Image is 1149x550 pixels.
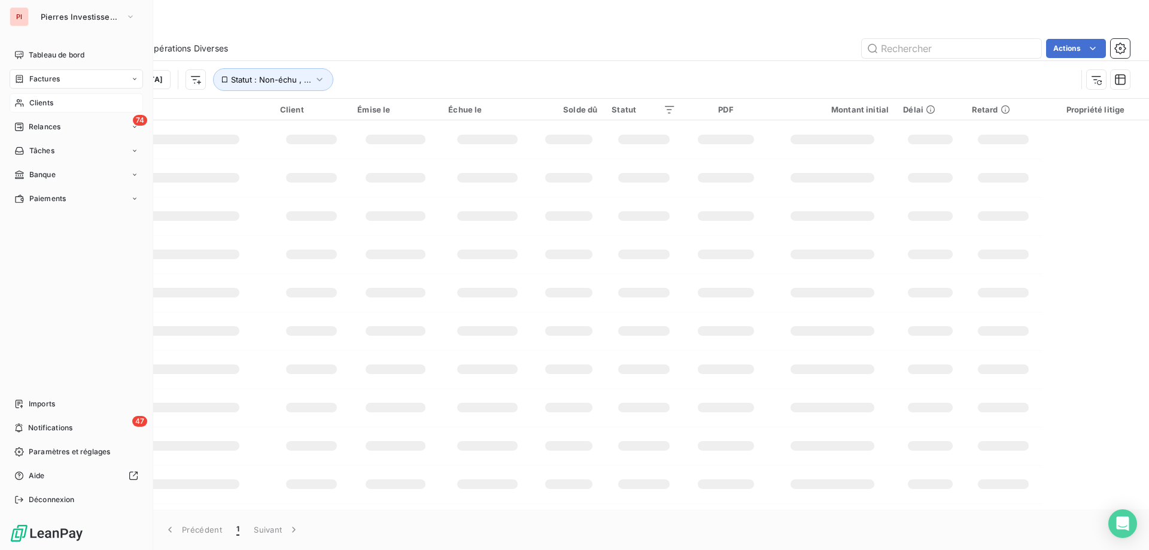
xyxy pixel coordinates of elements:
[29,169,56,180] span: Banque
[1046,39,1106,58] button: Actions
[357,105,434,114] div: Émise le
[213,68,333,91] button: Statut : Non-échu , ...
[612,105,676,114] div: Statut
[10,524,84,543] img: Logo LeanPay
[690,105,762,114] div: PDF
[29,193,66,204] span: Paiements
[280,105,343,114] div: Client
[448,105,525,114] div: Échue le
[132,416,147,427] span: 47
[29,50,84,60] span: Tableau de bord
[1108,509,1137,538] div: Open Intercom Messenger
[540,105,598,114] div: Solde dû
[229,517,247,542] button: 1
[29,145,54,156] span: Tâches
[1049,105,1142,114] div: Propriété litige
[10,466,143,485] a: Aide
[133,115,147,126] span: 74
[29,494,75,505] span: Déconnexion
[29,98,53,108] span: Clients
[862,39,1041,58] input: Rechercher
[776,105,889,114] div: Montant initial
[231,75,311,84] span: Statut : Non-échu , ...
[972,105,1035,114] div: Retard
[157,517,229,542] button: Précédent
[41,12,121,22] span: Pierres Investissement
[29,399,55,409] span: Imports
[147,42,228,54] span: Opérations Diverses
[236,524,239,536] span: 1
[247,517,307,542] button: Suivant
[29,446,110,457] span: Paramètres et réglages
[10,7,29,26] div: PI
[29,470,45,481] span: Aide
[29,121,60,132] span: Relances
[903,105,957,114] div: Délai
[29,74,60,84] span: Factures
[28,423,72,433] span: Notifications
